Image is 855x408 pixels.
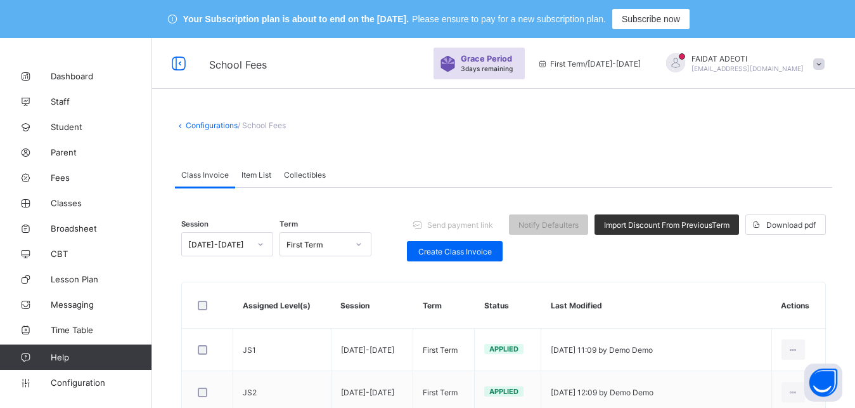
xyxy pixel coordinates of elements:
[413,282,475,329] th: Term
[51,325,152,335] span: Time Table
[427,220,493,230] span: Send payment link
[771,282,825,329] th: Actions
[541,282,771,329] th: Last Modified
[209,58,267,71] span: School Fees
[622,14,680,24] span: Subscribe now
[331,282,413,329] th: Session
[412,14,606,24] span: Please ensure to pay for a new subscription plan.
[188,240,250,249] div: [DATE]-[DATE]
[51,223,152,234] span: Broadsheet
[181,220,209,228] span: Session
[51,96,152,107] span: Staff
[537,59,641,69] span: session/term information
[604,220,730,230] span: Import Discount From Previous Term
[766,220,816,230] span: Download pdf
[461,54,512,63] span: Grace Period
[51,71,152,81] span: Dashboard
[280,220,298,228] span: Term
[51,352,151,362] span: Help
[183,14,409,24] span: Your Subscription plan is about to end on the [DATE].
[653,53,831,74] div: FAIDATADEOTI
[541,329,771,371] td: [DATE] 11:09 by Demo Demo
[691,54,804,63] span: FAIDAT ADEOTI
[51,274,152,284] span: Lesson Plan
[475,282,541,329] th: Status
[186,121,238,130] a: Configurations
[284,170,326,180] span: Collectibles
[238,121,286,130] span: / School Fees
[51,147,152,157] span: Parent
[331,329,413,371] td: [DATE]-[DATE]
[51,249,152,259] span: CBT
[489,345,518,353] span: Applied
[51,299,152,310] span: Messaging
[691,65,804,72] span: [EMAIL_ADDRESS][DOMAIN_NAME]
[51,198,152,208] span: Classes
[51,122,152,132] span: Student
[233,282,331,329] th: Assigned Level(s)
[461,65,513,72] span: 3 days remaining
[181,170,229,180] span: Class Invoice
[440,56,456,72] img: sticker-purple.71386a28dfed39d6af7621340158ba97.svg
[51,378,151,388] span: Configuration
[518,220,579,230] span: Notify Defaulters
[286,240,348,249] div: First Term
[416,247,493,256] span: Create Class Invoice
[489,387,518,396] span: Applied
[51,173,152,183] span: Fees
[804,364,842,402] button: Open asap
[241,170,271,180] span: Item List
[413,329,475,371] td: First Term
[233,329,331,371] td: JS1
